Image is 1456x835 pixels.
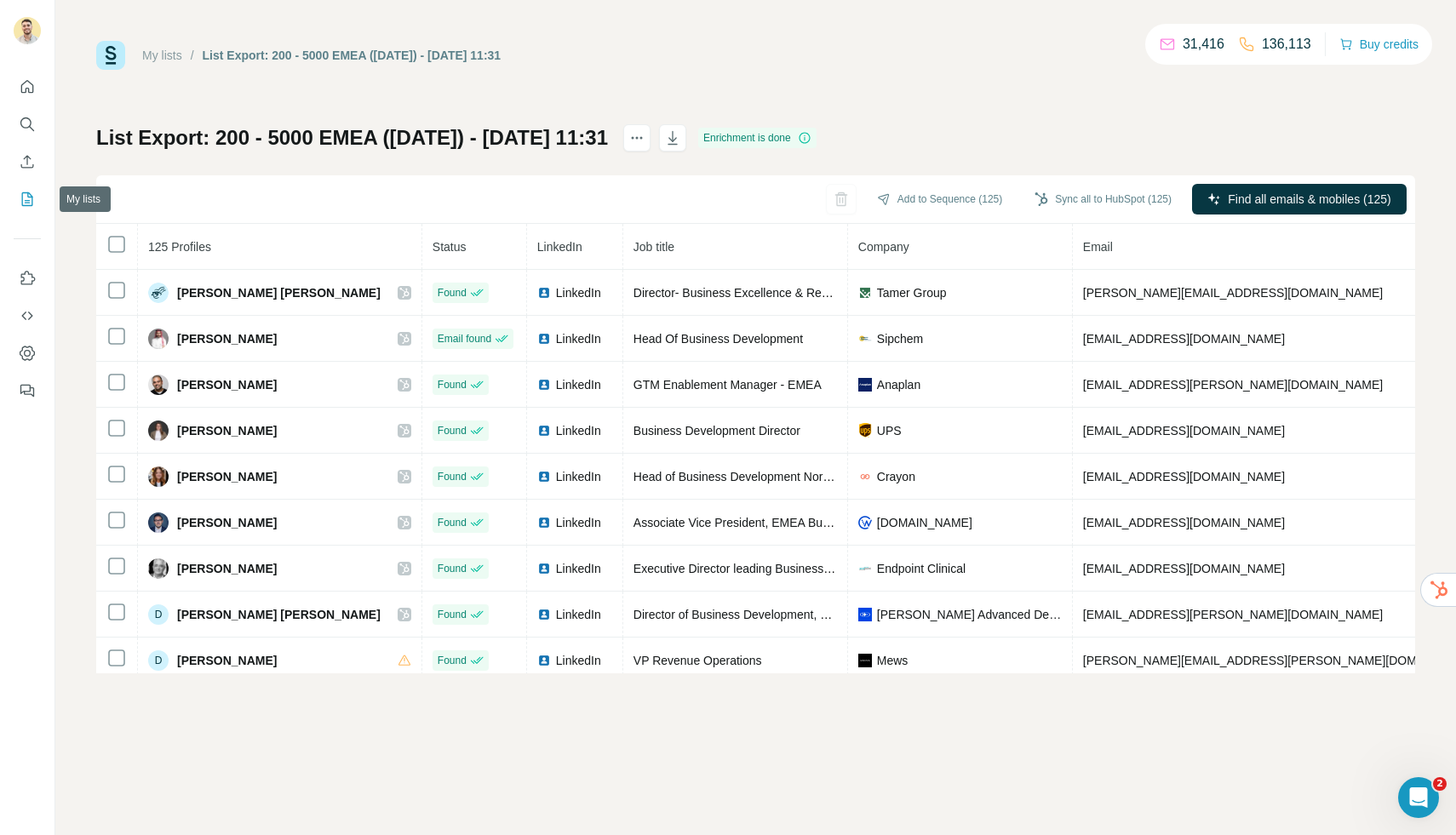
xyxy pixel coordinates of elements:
img: company-logo [858,422,872,438]
img: company-logo [858,332,872,346]
span: Anaplan [877,376,920,393]
span: [PERSON_NAME] [177,422,277,439]
button: Enrich CSV [14,146,41,177]
span: Tamer Group [877,284,947,301]
span: Found [438,561,467,576]
img: LinkedIn logo [537,608,551,621]
span: [PERSON_NAME] Advanced Defense Systems [877,606,1062,623]
span: [PERSON_NAME][EMAIL_ADDRESS][DOMAIN_NAME] [1083,286,1383,300]
span: LinkedIn [556,652,601,669]
span: [PERSON_NAME] [PERSON_NAME] [177,284,381,301]
span: Executive Director leading Business Development for EMEA I APAC [633,562,992,575]
h1: List Export: 200 - 5000 EMEA ([DATE]) - [DATE] 11:31 [96,124,608,152]
img: LinkedIn logo [537,286,551,300]
img: company-logo [858,286,872,300]
img: LinkedIn logo [537,562,551,575]
div: List Export: 200 - 5000 EMEA ([DATE]) - [DATE] 11:31 [203,47,502,64]
span: LinkedIn [556,606,601,623]
span: [EMAIL_ADDRESS][DOMAIN_NAME] [1083,516,1285,529]
button: Use Surfe API [14,300,41,331]
span: Found [438,285,467,300]
button: Use Surfe on LinkedIn [14,263,41,294]
img: Surfe Logo [96,41,125,70]
img: company-logo [858,654,872,667]
span: LinkedIn [556,422,601,439]
span: Endpoint Clinical [877,560,966,577]
img: LinkedIn logo [537,470,551,483]
span: GTM Enablement Manager - EMEA [633,378,822,392]
p: 31,416 [1183,34,1224,54]
img: LinkedIn logo [537,332,551,346]
img: company-logo [858,378,872,392]
button: Quick start [14,71,41,102]
span: LinkedIn [556,468,601,485]
span: Find all emails & mobiles (125) [1228,191,1390,208]
img: Avatar [148,420,169,441]
span: Company [858,240,909,254]
img: Avatar [148,329,169,349]
img: Avatar [148,283,169,303]
img: Avatar [148,558,169,579]
span: Found [438,515,467,530]
span: Head of Business Development Nordics & Benelux [633,470,902,483]
span: 125 Profiles [148,240,211,254]
img: LinkedIn logo [537,516,551,529]
span: UPS [877,422,902,439]
span: [EMAIL_ADDRESS][PERSON_NAME][DOMAIN_NAME] [1083,608,1383,621]
img: Avatar [148,512,169,533]
button: Search [14,109,41,140]
span: Found [438,469,467,484]
span: Found [438,423,467,438]
span: VP Revenue Operations [633,654,762,667]
span: [PERSON_NAME] [177,330,277,347]
span: LinkedIn [556,330,601,347]
span: LinkedIn [556,560,601,577]
img: company-logo [858,470,872,483]
span: Director of Business Development, Sales & Marketing [633,608,917,621]
span: LinkedIn [556,376,601,393]
button: Add to Sequence (125) [865,186,1014,212]
span: Business Development Director [633,424,800,438]
span: [EMAIL_ADDRESS][DOMAIN_NAME] [1083,470,1285,483]
img: LinkedIn logo [537,654,551,667]
a: My lists [142,49,182,62]
span: Associate Vice President, EMEA Business Development (Enfusion by CWAN) [633,516,1043,529]
span: [EMAIL_ADDRESS][DOMAIN_NAME] [1083,562,1285,575]
span: LinkedIn [556,284,601,301]
img: company-logo [858,608,872,621]
span: [PERSON_NAME] [177,376,277,393]
span: [EMAIL_ADDRESS][DOMAIN_NAME] [1083,332,1285,346]
span: [PERSON_NAME] [177,468,277,485]
div: Enrichment is done [698,128,817,148]
li: / [191,47,194,64]
button: Feedback [14,375,41,406]
button: Buy credits [1339,32,1419,56]
span: Crayon [877,468,915,485]
div: D [148,650,169,671]
iframe: Intercom live chat [1398,777,1439,818]
img: company-logo [858,562,872,575]
span: Email [1083,240,1113,254]
button: Find all emails & mobiles (125) [1192,184,1407,214]
img: Avatar [148,375,169,395]
span: LinkedIn [556,514,601,531]
button: Dashboard [14,338,41,369]
img: Avatar [148,466,169,487]
img: Avatar [14,17,41,44]
img: LinkedIn logo [537,424,551,438]
span: Status [433,240,467,254]
span: [PERSON_NAME] [177,560,277,577]
span: LinkedIn [537,240,582,254]
span: Director- Business Excellence & Revenue Growth [633,286,896,300]
span: Found [438,377,467,392]
span: 2 [1433,777,1447,791]
p: 136,113 [1262,34,1311,54]
span: Found [438,653,467,668]
span: [PERSON_NAME] [177,514,277,531]
span: Head Of Business Development [633,332,803,346]
span: [PERSON_NAME] [PERSON_NAME] [177,606,381,623]
button: actions [623,124,651,152]
div: D [148,604,169,625]
img: company-logo [858,516,872,529]
span: Mews [877,652,909,669]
